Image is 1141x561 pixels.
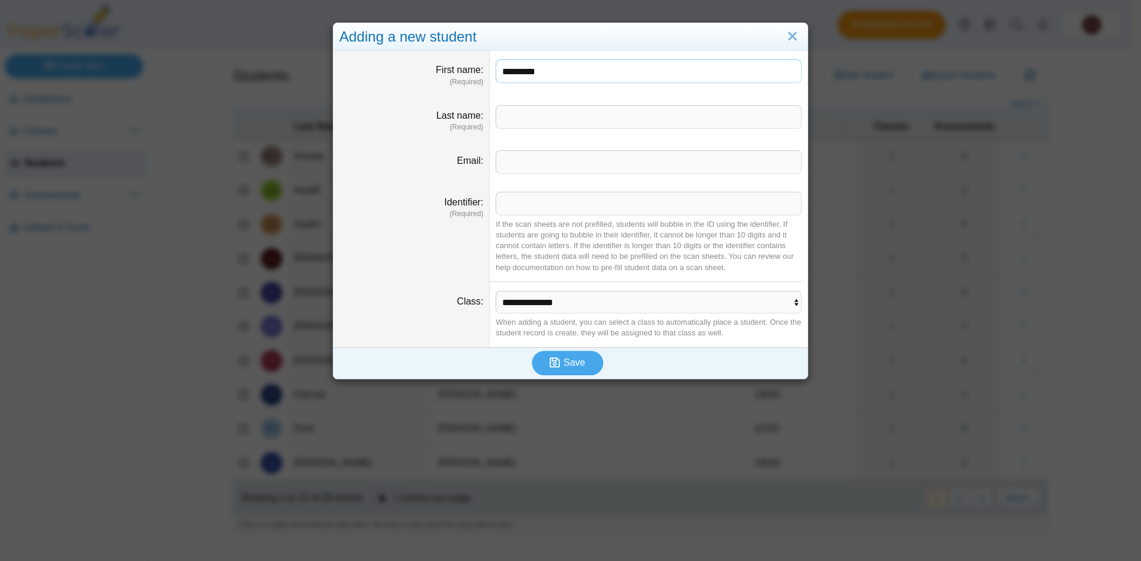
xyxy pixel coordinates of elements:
[783,27,802,47] a: Close
[436,110,483,121] label: Last name
[445,197,484,207] label: Identifier
[457,296,483,306] label: Class
[496,219,802,273] div: If the scan sheets are not prefilled, students will bubble in the ID using the identifier. If stu...
[436,65,483,75] label: First name
[339,122,483,132] dfn: (Required)
[532,351,603,375] button: Save
[333,23,808,51] div: Adding a new student
[563,357,585,367] span: Save
[339,209,483,219] dfn: (Required)
[457,156,483,166] label: Email
[496,317,802,338] div: When adding a student, you can select a class to automatically place a student. Once the student ...
[339,77,483,87] dfn: (Required)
